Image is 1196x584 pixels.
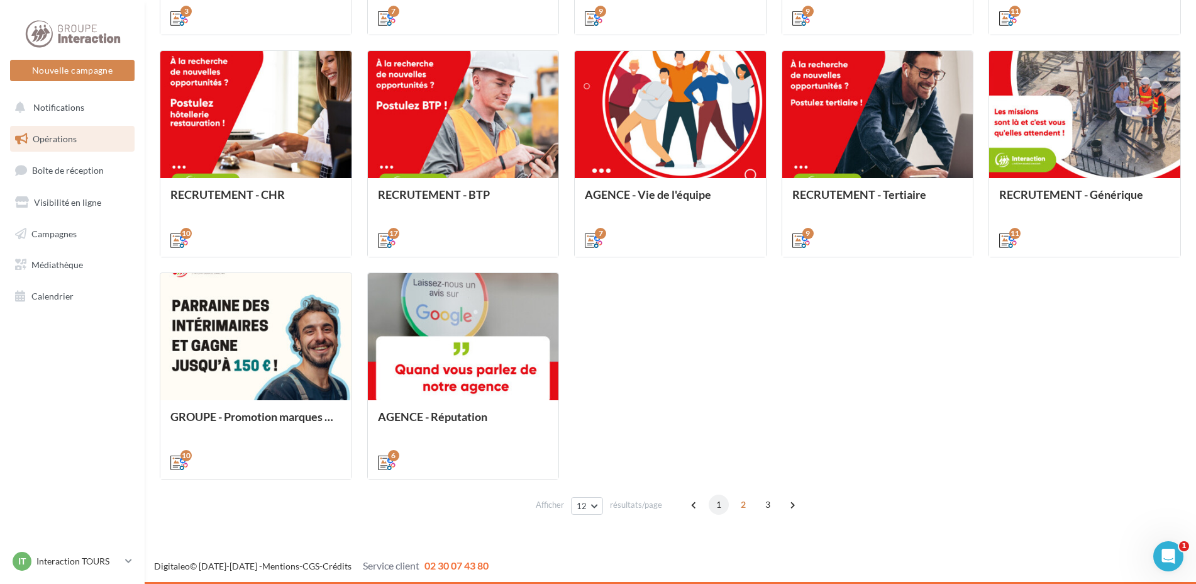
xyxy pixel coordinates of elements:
a: Crédits [323,561,352,571]
div: 9 [595,6,606,17]
div: 6 [388,450,399,461]
a: Opérations [8,126,137,152]
a: Boîte de réception [8,157,137,184]
span: Visibilité en ligne [34,197,101,208]
div: RECRUTEMENT - BTP [378,188,549,213]
div: 17 [388,228,399,239]
span: © [DATE]-[DATE] - - - [154,561,489,571]
iframe: Intercom live chat [1153,541,1183,571]
span: Notifications [33,102,84,113]
a: Visibilité en ligne [8,189,137,216]
span: Service client [363,559,419,571]
a: Médiathèque [8,252,137,278]
div: RECRUTEMENT - Générique [999,188,1170,213]
div: 10 [180,228,192,239]
span: 1 [709,495,729,515]
span: 1 [1179,541,1189,551]
span: Opérations [33,133,77,144]
span: IT [18,555,26,568]
div: GROUPE - Promotion marques et offres [170,410,341,435]
button: 12 [571,497,603,515]
div: 7 [388,6,399,17]
span: 3 [758,495,778,515]
div: AGENCE - Vie de l'équipe [585,188,756,213]
button: Nouvelle campagne [10,60,135,81]
div: 10 [180,450,192,461]
span: résultats/page [610,499,662,511]
a: IT Interaction TOURS [10,549,135,573]
a: Digitaleo [154,561,190,571]
div: 11 [1009,6,1021,17]
div: AGENCE - Réputation [378,410,549,435]
span: 2 [733,495,753,515]
span: 12 [577,501,587,511]
div: 3 [180,6,192,17]
div: 7 [595,228,606,239]
span: 02 30 07 43 80 [424,559,489,571]
a: Calendrier [8,283,137,310]
span: Boîte de réception [32,165,104,176]
div: 11 [1009,228,1021,239]
a: Campagnes [8,221,137,247]
span: Campagnes [31,228,77,239]
button: Notifications [8,94,132,121]
a: CGS [302,561,319,571]
span: Médiathèque [31,259,83,270]
span: Calendrier [31,291,74,301]
div: RECRUTEMENT - CHR [170,188,341,213]
div: 9 [802,228,814,239]
span: Afficher [536,499,564,511]
div: 9 [802,6,814,17]
a: Mentions [262,561,299,571]
p: Interaction TOURS [36,555,120,568]
div: RECRUTEMENT - Tertiaire [792,188,963,213]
